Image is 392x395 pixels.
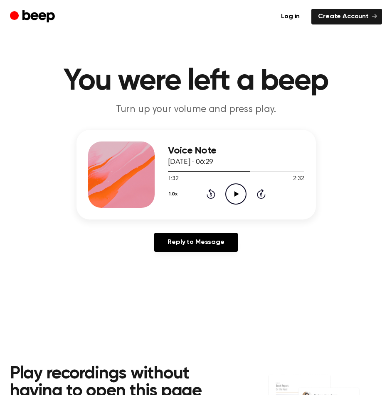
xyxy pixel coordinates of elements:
[274,9,306,24] a: Log in
[293,175,304,183] span: 2:32
[168,187,181,201] button: 1.0x
[154,233,237,252] a: Reply to Message
[10,9,57,25] a: Beep
[168,175,179,183] span: 1:32
[168,145,304,156] h3: Voice Note
[37,103,356,117] p: Turn up your volume and press play.
[311,9,382,24] a: Create Account
[168,158,214,166] span: [DATE] · 06:29
[10,66,382,96] h1: You were left a beep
